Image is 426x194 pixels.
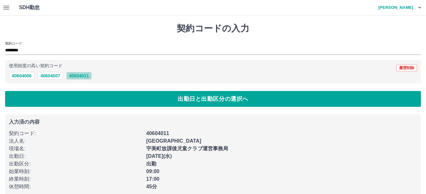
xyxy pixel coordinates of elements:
[5,41,22,46] h2: 契約コード
[146,146,228,151] b: 宇美町放課後児童クラブ運営事務局
[9,183,142,191] p: 休憩時間 :
[9,152,142,160] p: 出勤日 :
[9,168,142,175] p: 始業時刻 :
[146,176,160,182] b: 17:00
[9,120,417,125] p: 入力済の内容
[146,153,172,159] b: [DATE](水)
[146,138,201,144] b: [GEOGRAPHIC_DATA]
[5,23,421,34] h1: 契約コードの入力
[9,175,142,183] p: 終業時刻 :
[9,130,142,137] p: 契約コード :
[37,72,63,80] button: 40604007
[66,72,92,80] button: 40604011
[9,160,142,168] p: 出勤区分 :
[146,161,156,166] b: 出勤
[9,72,34,80] button: 40604006
[9,137,142,145] p: 法人名 :
[9,64,62,68] p: 使用頻度の高い契約コード
[146,169,160,174] b: 09:00
[5,91,421,107] button: 出勤日と出勤区分の選択へ
[396,64,417,71] button: 履歴削除
[146,131,169,136] b: 40604011
[146,184,157,189] b: 45分
[9,145,142,152] p: 現場名 :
